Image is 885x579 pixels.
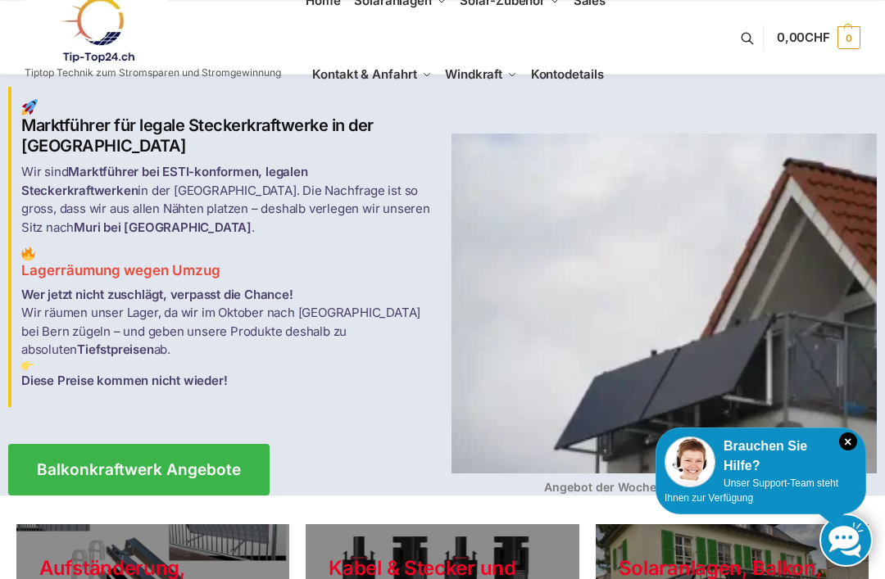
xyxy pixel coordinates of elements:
[837,26,860,49] span: 0
[312,66,416,82] span: Kontakt & Anfahrt
[37,462,241,477] span: Balkonkraftwerk Angebote
[531,66,604,82] span: Kontodetails
[21,287,293,302] strong: Wer jetzt nicht zuschlägt, verpasst die Chance!
[21,373,227,388] strong: Diese Preise kommen nicht wieder!
[777,29,830,45] span: 0,00
[21,99,38,115] img: Home 1
[544,480,784,494] strong: Angebot der Woche komplett mit Speicher
[452,133,877,473] img: Home 4
[777,13,860,62] a: 0,00CHF 0
[21,99,433,156] h2: Marktführer für legale Steckerkraftwerke in der [GEOGRAPHIC_DATA]
[524,38,610,111] a: Kontodetails
[21,247,35,260] img: Home 2
[665,477,838,504] span: Unser Support-Team steht Ihnen zur Verfügung
[21,247,433,281] h3: Lagerräumung wegen Umzug
[77,342,153,357] strong: Tiefstpreisen
[445,66,502,82] span: Windkraft
[21,164,308,198] strong: Marktführer bei ESTI-konformen, legalen Steckerkraftwerken
[665,437,857,476] div: Brauchen Sie Hilfe?
[665,437,715,487] img: Customer service
[74,219,252,235] strong: Muri bei [GEOGRAPHIC_DATA]
[306,38,438,111] a: Kontakt & Anfahrt
[438,38,524,111] a: Windkraft
[25,68,281,78] p: Tiptop Technik zum Stromsparen und Stromgewinnung
[21,360,34,372] img: Home 3
[8,444,270,495] a: Balkonkraftwerk Angebote
[21,163,433,237] p: Wir sind in der [GEOGRAPHIC_DATA]. Die Nachfrage ist so gross, dass wir aus allen Nähten platzen ...
[21,286,433,391] p: Wir räumen unser Lager, da wir im Oktober nach [GEOGRAPHIC_DATA] bei Bern zügeln – und geben unse...
[805,29,830,45] span: CHF
[839,432,857,450] i: Schließen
